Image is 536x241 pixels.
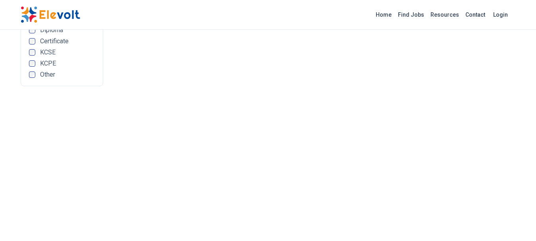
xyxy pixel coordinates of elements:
iframe: Chat Widget [496,203,536,241]
a: Find Jobs [395,8,427,21]
a: Contact [462,8,488,21]
span: Diploma [40,27,63,33]
span: KCPE [40,60,56,67]
input: KCSE [29,49,35,56]
a: Resources [427,8,462,21]
input: KCPE [29,60,35,67]
span: KCSE [40,49,56,56]
img: Elevolt [21,6,80,23]
input: Other [29,71,35,78]
a: Login [488,7,513,23]
span: Other [40,71,55,78]
span: Certificate [40,38,69,44]
a: Home [373,8,395,21]
input: Certificate [29,38,35,44]
input: Diploma [29,27,35,33]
